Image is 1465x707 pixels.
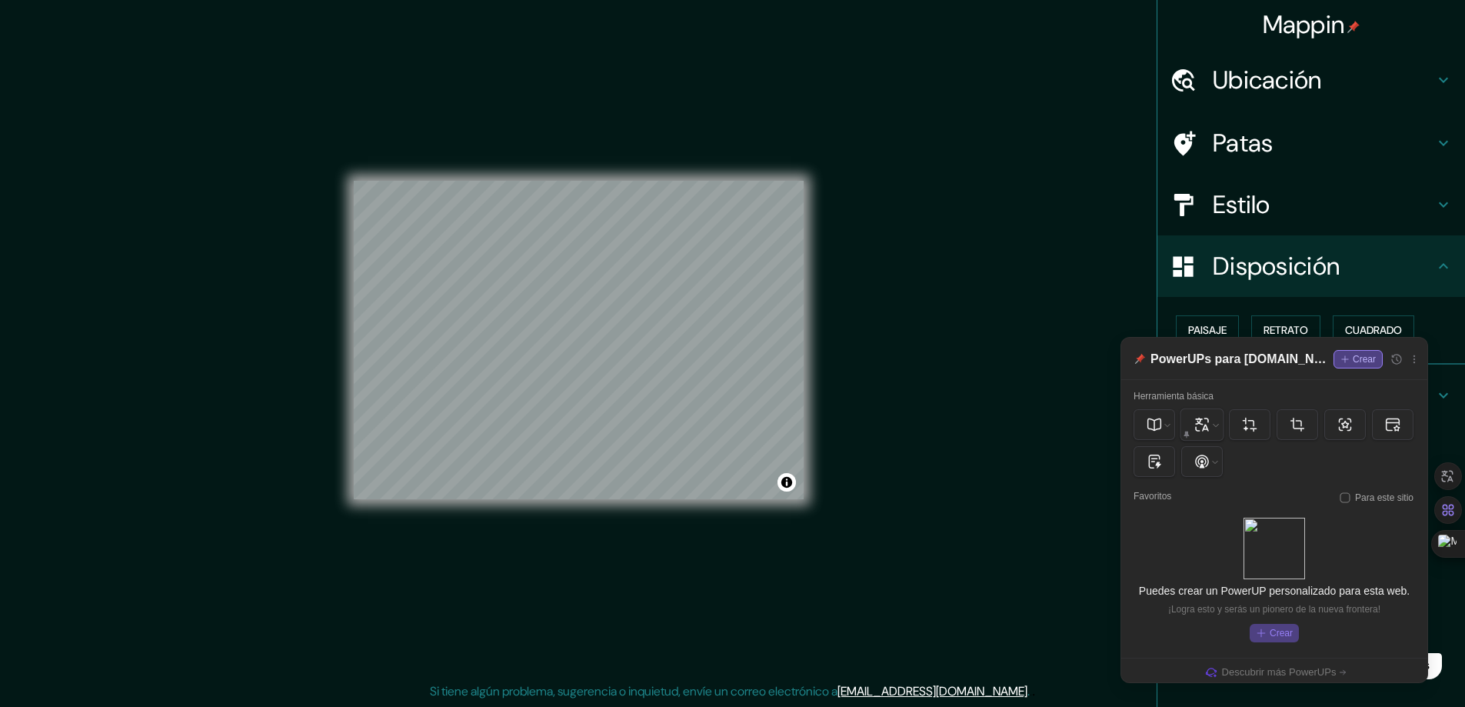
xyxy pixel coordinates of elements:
button: Cuadrado [1333,315,1414,345]
div: Ubicación [1157,49,1465,111]
div: Estilo [1157,174,1465,235]
button: Paisaje [1176,315,1239,345]
font: Cuadrado [1345,323,1402,337]
a: [EMAIL_ADDRESS][DOMAIN_NAME] [837,683,1027,699]
button: Activar o desactivar atribución [777,473,796,492]
font: Ubicación [1213,64,1322,96]
font: Estilo [1213,188,1270,221]
canvas: Mapa [354,181,804,499]
font: Retrato [1264,323,1308,337]
font: . [1032,682,1035,699]
button: Retrato [1251,315,1320,345]
font: Contáctenos [36,12,102,25]
img: pin-icon.png [1347,21,1360,33]
font: Disposición [1213,250,1340,282]
font: Patas [1213,127,1274,159]
div: Patas [1157,112,1465,174]
font: . [1027,683,1030,699]
font: Mappin [1263,8,1345,41]
font: Si tiene algún problema, sugerencia o inquietud, envíe un correo electrónico a [430,683,837,699]
font: Paisaje [1188,323,1227,337]
div: Disposición [1157,235,1465,297]
font: . [1030,682,1032,699]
